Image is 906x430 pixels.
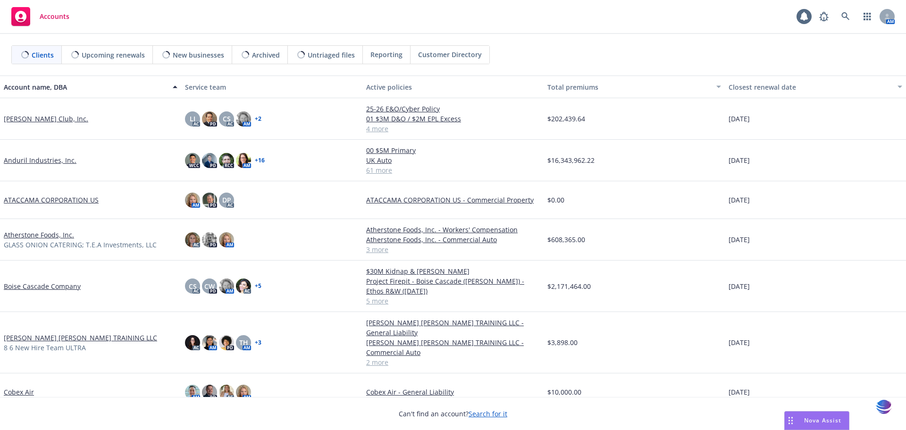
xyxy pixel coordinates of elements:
[185,385,200,400] img: photo
[366,82,540,92] div: Active policies
[185,193,200,208] img: photo
[547,82,711,92] div: Total premiums
[32,50,54,60] span: Clients
[366,225,540,235] a: Atherstone Foods, Inc. - Workers' Compensation
[366,337,540,357] a: [PERSON_NAME] [PERSON_NAME] TRAINING LLC - Commercial Auto
[236,278,251,294] img: photo
[190,114,195,124] span: LI
[4,240,157,250] span: GLASS ONION CATERING; T.E.A Investments, LLC
[202,111,217,126] img: photo
[729,114,750,124] span: [DATE]
[4,343,86,353] span: 8 6 New Hire Team ULTRA
[729,155,750,165] span: [DATE]
[370,50,403,59] span: Reporting
[239,337,248,347] span: TH
[4,281,81,291] a: Boise Cascade Company
[185,335,200,350] img: photo
[204,281,215,291] span: CW
[8,3,73,30] a: Accounts
[547,337,578,347] span: $3,898.00
[255,116,261,122] a: + 2
[236,153,251,168] img: photo
[729,387,750,397] span: [DATE]
[366,155,540,165] a: UK Auto
[366,387,540,397] a: Cobex Air - General Liability
[223,114,231,124] span: CS
[255,158,265,163] a: + 16
[366,245,540,254] a: 3 more
[804,416,841,424] span: Nova Assist
[181,76,362,98] button: Service team
[4,387,34,397] a: Cobex Air
[366,235,540,245] a: Atherstone Foods, Inc. - Commercial Auto
[4,195,99,205] a: ATACCAMA CORPORATION US
[366,276,540,296] a: Project Firepit - Boise Cascade ([PERSON_NAME]) - Ethos R&W ([DATE])
[366,104,540,114] a: 25-26 E&O/Cyber Policy
[729,195,750,205] span: [DATE]
[219,335,234,350] img: photo
[236,111,251,126] img: photo
[876,398,892,416] img: svg+xml;base64,PHN2ZyB3aWR0aD0iMzQiIGhlaWdodD0iMzQiIHZpZXdCb3g9IjAgMCAzNCAzNCIgZmlsbD0ibm9uZSIgeG...
[469,409,507,418] a: Search for it
[4,82,167,92] div: Account name, DBA
[547,155,595,165] span: $16,343,962.22
[547,387,581,397] span: $10,000.00
[729,337,750,347] span: [DATE]
[219,385,234,400] img: photo
[202,193,217,208] img: photo
[784,411,849,430] button: Nova Assist
[547,281,591,291] span: $2,171,464.00
[544,76,725,98] button: Total premiums
[366,318,540,337] a: [PERSON_NAME] [PERSON_NAME] TRAINING LLC - General Liability
[366,124,540,134] a: 4 more
[252,50,280,60] span: Archived
[202,335,217,350] img: photo
[547,195,564,205] span: $0.00
[202,153,217,168] img: photo
[40,13,69,20] span: Accounts
[418,50,482,59] span: Customer Directory
[173,50,224,60] span: New businesses
[185,82,359,92] div: Service team
[4,114,88,124] a: [PERSON_NAME] Club, Inc.
[185,232,200,247] img: photo
[547,114,585,124] span: $202,439.64
[858,7,877,26] a: Switch app
[729,281,750,291] span: [DATE]
[836,7,855,26] a: Search
[202,232,217,247] img: photo
[785,412,797,430] div: Drag to move
[814,7,833,26] a: Report a Bug
[202,385,217,400] img: photo
[366,114,540,124] a: 01 $3M D&O / $2M EPL Excess
[366,145,540,155] a: 00 $5M Primary
[82,50,145,60] span: Upcoming renewals
[219,153,234,168] img: photo
[189,281,197,291] span: CS
[366,195,540,205] a: ATACCAMA CORPORATION US - Commercial Property
[219,232,234,247] img: photo
[366,266,540,276] a: $30M Kidnap & [PERSON_NAME]
[255,340,261,346] a: + 3
[729,235,750,245] span: [DATE]
[255,283,261,289] a: + 5
[222,195,231,205] span: DP
[219,278,234,294] img: photo
[4,230,74,240] a: Atherstone Foods, Inc.
[366,357,540,367] a: 2 more
[362,76,544,98] button: Active policies
[399,409,507,419] span: Can't find an account?
[236,385,251,400] img: photo
[185,153,200,168] img: photo
[366,165,540,175] a: 61 more
[547,235,585,245] span: $608,365.00
[4,333,157,343] a: [PERSON_NAME] [PERSON_NAME] TRAINING LLC
[366,296,540,306] a: 5 more
[4,155,76,165] a: Anduril Industries, Inc.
